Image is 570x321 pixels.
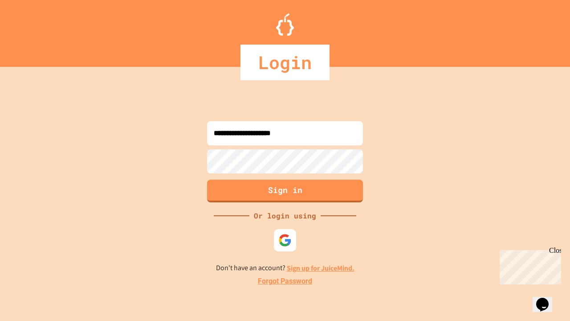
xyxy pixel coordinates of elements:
img: Logo.svg [276,13,294,36]
p: Don't have an account? [216,263,354,274]
button: Sign in [207,180,363,202]
a: Forgot Password [258,276,312,287]
img: google-icon.svg [278,234,292,247]
div: Chat with us now!Close [4,4,61,57]
iframe: chat widget [533,285,561,312]
div: Login [240,45,330,80]
iframe: chat widget [496,247,561,284]
a: Sign up for JuiceMind. [287,263,354,273]
div: Or login using [249,210,321,221]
